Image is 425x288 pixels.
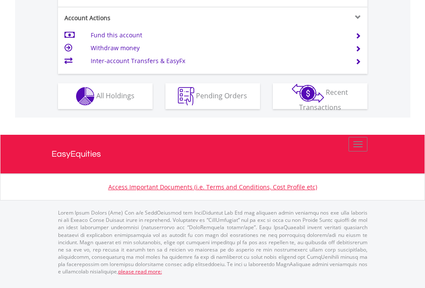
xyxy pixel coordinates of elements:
[58,209,367,275] p: Lorem Ipsum Dolors (Ame) Con a/e SeddOeiusmod tem InciDiduntut Lab Etd mag aliquaen admin veniamq...
[91,42,345,55] td: Withdraw money
[91,29,345,42] td: Fund this account
[96,91,135,100] span: All Holdings
[76,87,95,106] img: holdings-wht.png
[178,87,194,106] img: pending_instructions-wht.png
[165,83,260,109] button: Pending Orders
[58,83,153,109] button: All Holdings
[108,183,317,191] a: Access Important Documents (i.e. Terms and Conditions, Cost Profile etc)
[118,268,162,275] a: please read more:
[91,55,345,67] td: Inter-account Transfers & EasyFx
[273,83,367,109] button: Recent Transactions
[52,135,374,173] a: EasyEquities
[58,14,213,22] div: Account Actions
[196,91,247,100] span: Pending Orders
[292,84,324,103] img: transactions-zar-wht.png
